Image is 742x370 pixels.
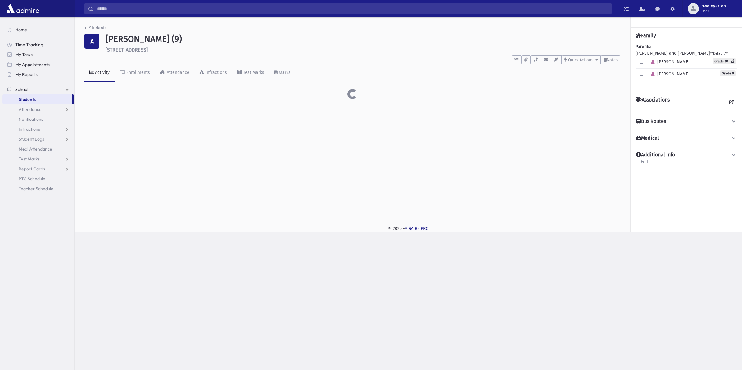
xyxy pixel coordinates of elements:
span: [PERSON_NAME] [648,59,690,65]
div: Test Marks [242,70,264,75]
span: Report Cards [19,166,45,172]
span: User [701,9,726,14]
span: Attendance [19,106,42,112]
button: Medical [636,135,737,142]
span: School [15,87,28,92]
span: Home [15,27,27,33]
a: Test Marks [2,154,74,164]
span: Meal Attendance [19,146,52,152]
a: School [2,84,74,94]
div: Marks [278,70,291,75]
input: Search [93,3,611,14]
div: Activity [94,70,110,75]
span: Notifications [19,116,43,122]
a: Students [2,94,72,104]
a: Attendance [155,64,194,82]
b: Parents: [636,44,651,49]
a: Student Logs [2,134,74,144]
h4: Medical [636,135,659,142]
div: Attendance [165,70,189,75]
button: Notes [601,55,620,64]
a: Notifications [2,114,74,124]
span: PTC Schedule [19,176,45,182]
div: Enrollments [125,70,150,75]
nav: breadcrumb [84,25,107,34]
span: Notes [607,57,618,62]
a: Students [84,25,107,31]
h4: Additional Info [636,152,675,158]
span: pweingarten [701,4,726,9]
a: Infractions [194,64,232,82]
span: My Appointments [15,62,50,67]
a: Attendance [2,104,74,114]
a: Activity [84,64,115,82]
span: [PERSON_NAME] [648,71,690,77]
a: Infractions [2,124,74,134]
h4: Bus Routes [636,118,666,125]
a: ADMIRE PRO [405,226,429,231]
a: Enrollments [115,64,155,82]
a: PTC Schedule [2,174,74,184]
a: My Appointments [2,60,74,70]
a: Edit [640,158,649,169]
span: Infractions [19,126,40,132]
div: [PERSON_NAME] and [PERSON_NAME] [636,43,737,87]
span: Students [19,97,36,102]
a: Teacher Schedule [2,184,74,194]
a: Report Cards [2,164,74,174]
span: Grade 9 [720,70,736,76]
span: My Reports [15,72,38,77]
span: Student Logs [19,136,44,142]
button: Additional Info [636,152,737,158]
span: My Tasks [15,52,33,57]
span: Teacher Schedule [19,186,53,192]
button: Quick Actions [562,55,601,64]
div: Infractions [204,70,227,75]
h1: [PERSON_NAME] (9) [106,34,620,44]
span: Time Tracking [15,42,43,47]
a: Home [2,25,74,35]
button: Bus Routes [636,118,737,125]
span: Quick Actions [568,57,593,62]
a: Marks [269,64,296,82]
div: © 2025 - [84,225,732,232]
a: View all Associations [726,97,737,108]
h6: [STREET_ADDRESS] [106,47,620,53]
a: Meal Attendance [2,144,74,154]
img: AdmirePro [5,2,41,15]
a: My Tasks [2,50,74,60]
h4: Associations [636,97,670,108]
a: Time Tracking [2,40,74,50]
span: Test Marks [19,156,40,162]
a: Test Marks [232,64,269,82]
a: Grade 10 [713,58,736,64]
h4: Family [636,33,656,38]
div: A [84,34,99,49]
a: My Reports [2,70,74,79]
